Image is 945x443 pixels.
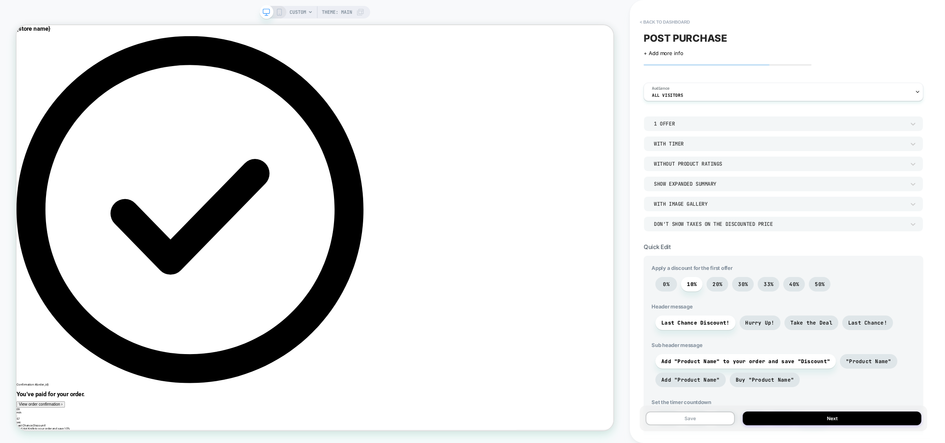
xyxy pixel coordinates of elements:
[654,181,905,187] div: Show Expanded Summary
[764,281,773,288] span: 33%
[746,319,775,326] span: Hurry Up!
[290,6,306,18] span: CUSTOM
[661,358,830,365] span: Add "Product Name" to your order and save "Discount"
[652,342,915,348] span: Sub header message
[652,86,670,91] span: Audience
[652,92,683,98] span: All Visitors
[654,120,905,127] div: 1 Offer
[654,161,905,167] div: Without Product Ratings
[661,377,720,383] span: Add "Product Name"
[736,377,794,383] span: Buy "Product Name"
[663,281,670,288] span: 0%
[636,16,694,28] button: < back to dashboard
[644,32,727,44] span: POST PURCHASE
[712,281,722,288] span: 20%
[848,319,887,326] span: Last Chance!
[789,281,799,288] span: 40%
[790,319,832,326] span: Take the Deal
[652,265,915,271] span: Apply a discount for the first offer
[646,412,735,425] button: Save
[654,201,905,207] div: With Image Gallery
[654,140,905,147] div: With Timer
[738,281,748,288] span: 30%
[846,358,891,365] span: "Product Name"
[644,243,670,251] span: Quick Edit
[743,412,921,425] button: Next
[652,399,915,405] span: Set the timer countdown
[661,319,729,326] span: Last Chance Discount!
[815,281,825,288] span: 50%
[654,221,905,227] div: Don't show taxes on the discounted price
[322,6,352,18] span: Theme: MAIN
[652,303,915,310] span: Header message
[687,281,697,288] span: 10%
[644,50,683,56] span: + Add more info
